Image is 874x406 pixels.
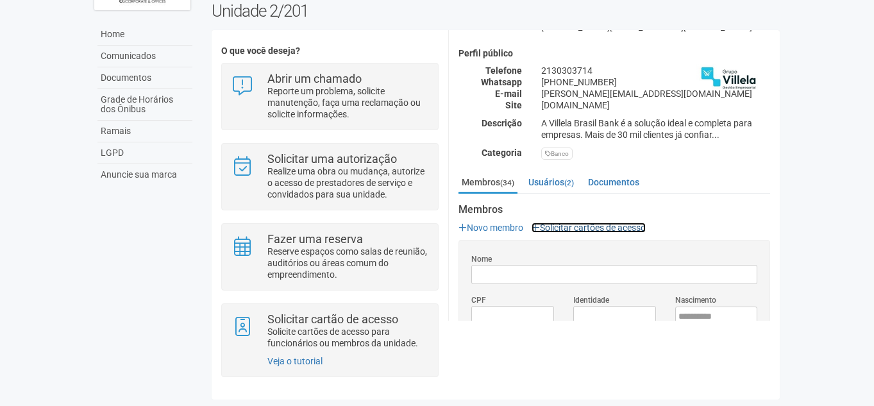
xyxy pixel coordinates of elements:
[532,76,780,88] div: [PHONE_NUMBER]
[675,294,716,306] label: Nascimento
[221,46,439,56] h4: O que você deseja?
[267,312,398,326] strong: Solicitar cartão de acesso
[585,173,643,192] a: Documentos
[97,121,192,142] a: Ramais
[532,117,780,140] div: A Villela Brasil Bank é a solução ideal e completa para empresas. Mais de 30 mil clientes já conf...
[532,65,780,76] div: 2130303714
[532,99,780,111] div: [DOMAIN_NAME]
[495,89,522,99] strong: E-mail
[573,294,609,306] label: Identidade
[485,65,522,76] strong: Telefone
[97,67,192,89] a: Documentos
[97,164,192,185] a: Anuncie sua marca
[267,326,428,349] p: Solicite cartões de acesso para funcionários ou membros da unidade.
[231,73,428,120] a: Abrir um chamado Reporte um problema, solicite manutenção, faça uma reclamação ou solicite inform...
[458,173,517,194] a: Membros(34)
[267,152,397,165] strong: Solicitar uma autorização
[532,88,780,99] div: [PERSON_NAME][EMAIL_ADDRESS][DOMAIN_NAME]
[471,253,492,265] label: Nome
[267,72,362,85] strong: Abrir um chamado
[267,85,428,120] p: Reporte um problema, solicite manutenção, faça uma reclamação ou solicite informações.
[267,165,428,200] p: Realize uma obra ou mudança, autorize o acesso de prestadores de serviço e convidados para sua un...
[482,148,522,158] strong: Categoria
[532,223,646,233] a: Solicitar cartões de acesso
[481,77,522,87] strong: Whatsapp
[505,100,522,110] strong: Site
[471,294,486,306] label: CPF
[231,314,428,349] a: Solicitar cartão de acesso Solicite cartões de acesso para funcionários ou membros da unidade.
[525,173,577,192] a: Usuários(2)
[500,178,514,187] small: (34)
[267,246,428,280] p: Reserve espaços como salas de reunião, auditórios ou áreas comum do empreendimento.
[541,148,573,160] div: Banco
[458,204,770,216] strong: Membros
[267,356,323,366] a: Veja o tutorial
[267,232,363,246] strong: Fazer uma reserva
[212,1,780,21] h2: Unidade 2/201
[482,118,522,128] strong: Descrição
[231,153,428,200] a: Solicitar uma autorização Realize uma obra ou mudança, autorize o acesso de prestadores de serviç...
[696,49,761,113] img: business.png
[97,24,192,46] a: Home
[458,223,523,233] a: Novo membro
[97,89,192,121] a: Grade de Horários dos Ônibus
[495,22,522,32] strong: E-mail
[564,178,574,187] small: (2)
[458,49,770,58] h4: Perfil público
[231,233,428,280] a: Fazer uma reserva Reserve espaços como salas de reunião, auditórios ou áreas comum do empreendime...
[97,46,192,67] a: Comunicados
[97,142,192,164] a: LGPD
